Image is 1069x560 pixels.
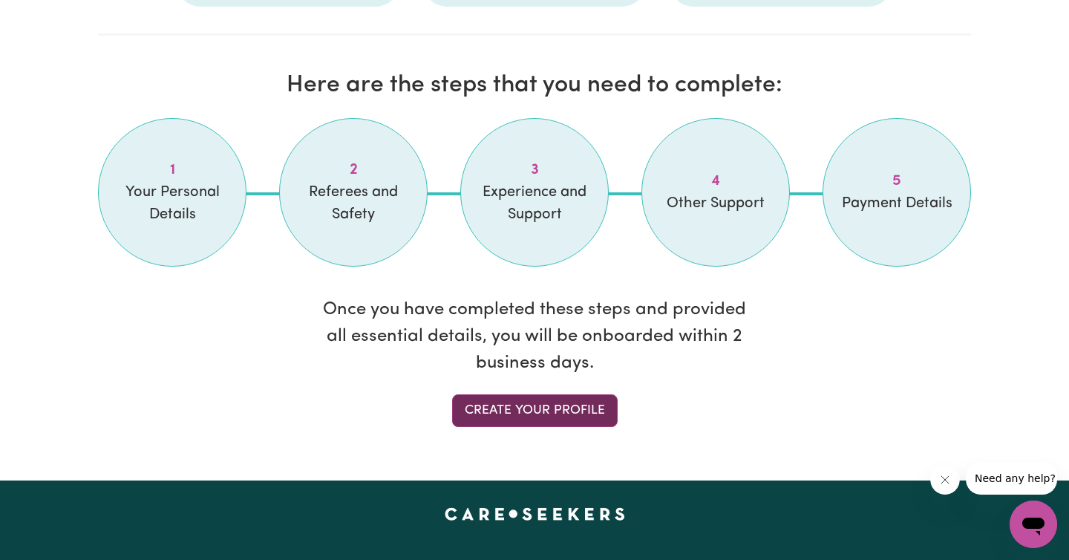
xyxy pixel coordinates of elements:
span: Your Personal Details [117,181,228,226]
span: Step 2 [298,159,409,181]
span: Other Support [660,192,771,215]
span: Experience and Support [479,181,590,226]
span: Step 3 [479,159,590,181]
span: Step 5 [841,170,952,192]
iframe: Close message [930,465,960,495]
a: Create your profile [452,394,618,427]
p: Once you have completed these steps and provided all essential details, you will be onboarded wit... [321,296,748,377]
a: Careseekers home page [445,507,625,519]
span: Referees and Safety [298,181,409,226]
iframe: Message from company [966,462,1057,495]
h2: Here are the steps that you need to complete: [98,71,971,100]
iframe: Button to launch messaging window [1010,501,1057,548]
span: Payment Details [841,192,952,215]
span: Step 1 [117,159,228,181]
span: Step 4 [660,170,771,192]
